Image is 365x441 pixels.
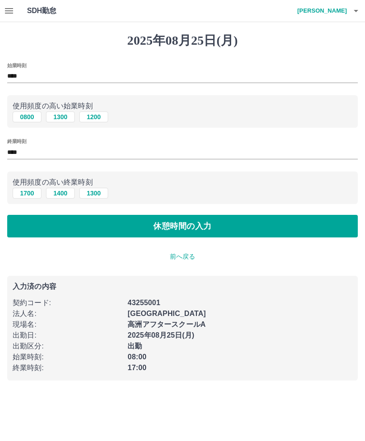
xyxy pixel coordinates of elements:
[128,310,206,317] b: [GEOGRAPHIC_DATA]
[128,331,194,339] b: 2025年08月25日(月)
[128,353,146,361] b: 08:00
[128,320,205,328] b: 高洲アフタースクールA
[13,352,122,362] p: 始業時刻 :
[46,188,75,199] button: 1400
[13,341,122,352] p: 出勤区分 :
[7,252,358,261] p: 前へ戻る
[128,364,146,371] b: 17:00
[13,362,122,373] p: 終業時刻 :
[13,308,122,319] p: 法人名 :
[13,330,122,341] p: 出勤日 :
[13,188,41,199] button: 1700
[13,101,352,111] p: 使用頻度の高い始業時刻
[7,33,358,48] h1: 2025年08月25日(月)
[128,299,160,306] b: 43255001
[7,138,26,145] label: 終業時刻
[7,62,26,69] label: 始業時刻
[13,283,352,290] p: 入力済の内容
[128,342,142,350] b: 出勤
[7,215,358,237] button: 休憩時間の入力
[79,111,108,122] button: 1200
[13,177,352,188] p: 使用頻度の高い終業時刻
[13,111,41,122] button: 0800
[46,111,75,122] button: 1300
[13,297,122,308] p: 契約コード :
[79,188,108,199] button: 1300
[13,319,122,330] p: 現場名 :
